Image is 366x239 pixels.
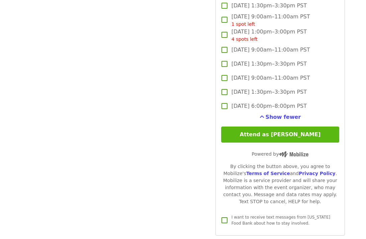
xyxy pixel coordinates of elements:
[232,74,310,82] span: [DATE] 9:00am–11:00am PST
[266,114,301,120] span: Show fewer
[221,163,339,205] div: By clicking the button above, you agree to Mobilize's and . Mobilize is a service provider and wi...
[232,2,307,10] span: [DATE] 1:30pm–3:30pm PST
[232,21,255,27] span: 1 spot left
[232,215,330,226] span: I want to receive text messages from [US_STATE] Food Bank about how to stay involved.
[299,171,336,176] a: Privacy Policy
[232,28,307,43] span: [DATE] 1:00pm–3:00pm PST
[260,113,301,121] button: See more timeslots
[279,151,308,157] img: Powered by Mobilize
[232,102,307,110] span: [DATE] 6:00pm–8:00pm PST
[232,13,310,28] span: [DATE] 9:00am–11:00am PST
[232,88,307,96] span: [DATE] 1:30pm–3:30pm PST
[232,46,310,54] span: [DATE] 9:00am–11:00am PST
[232,60,307,68] span: [DATE] 1:30pm–3:30pm PST
[246,171,290,176] a: Terms of Service
[221,127,339,143] button: Attend as [PERSON_NAME]
[252,151,308,157] span: Powered by
[232,36,258,42] span: 4 spots left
